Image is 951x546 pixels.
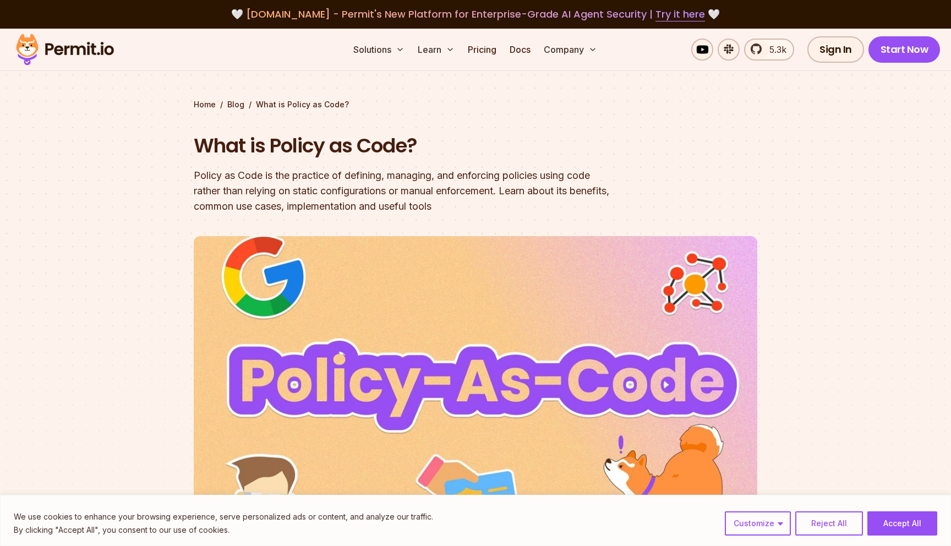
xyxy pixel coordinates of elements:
div: Policy as Code is the practice of defining, managing, and enforcing policies using code rather th... [194,168,616,214]
p: By clicking "Accept All", you consent to our use of cookies. [14,523,433,537]
a: 5.3k [744,39,794,61]
span: [DOMAIN_NAME] - Permit's New Platform for Enterprise-Grade AI Agent Security | [246,7,705,21]
a: Try it here [655,7,705,21]
img: Permit logo [11,31,119,68]
div: / / [194,99,757,110]
button: Customize [725,511,791,536]
p: We use cookies to enhance your browsing experience, serve personalized ads or content, and analyz... [14,510,433,523]
button: Company [539,39,602,61]
a: Blog [227,99,244,110]
a: Docs [505,39,535,61]
h1: What is Policy as Code? [194,132,616,160]
span: 5.3k [763,43,786,56]
div: 🤍 🤍 [26,7,925,22]
button: Accept All [867,511,937,536]
a: Home [194,99,216,110]
button: Learn [413,39,459,61]
a: Pricing [463,39,501,61]
button: Solutions [349,39,409,61]
a: Sign In [807,36,864,63]
a: Start Now [868,36,941,63]
button: Reject All [795,511,863,536]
